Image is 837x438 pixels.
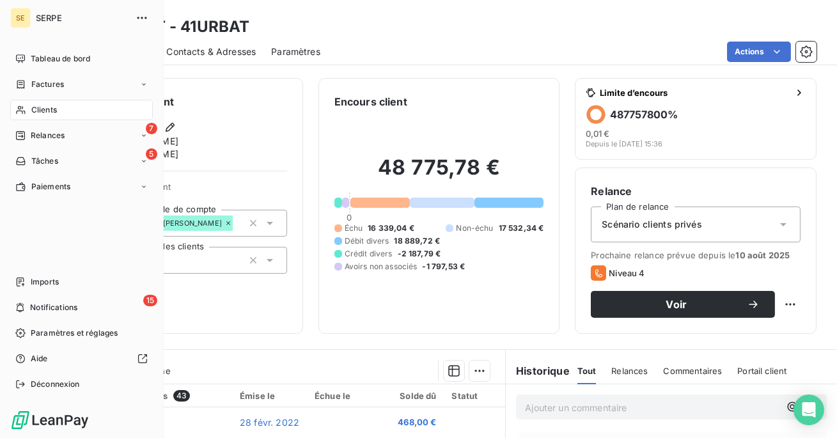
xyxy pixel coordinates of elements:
span: 28 févr. 2022 [240,417,299,428]
span: 468,00 € [389,416,437,429]
div: Émise le [240,391,299,401]
span: Tout [577,366,597,376]
button: Voir [591,291,775,318]
h6: 487757800 % [610,108,678,121]
span: Tableau de bord [31,53,90,65]
span: SERPE [36,13,128,23]
span: Paiements [31,181,70,192]
span: Niveau 4 [609,268,645,278]
div: Délai [505,391,540,401]
span: Contacts & Adresses [166,45,256,58]
span: Déconnexion [31,379,80,390]
span: 0,01 € [586,129,609,139]
span: 15 [143,295,157,306]
span: 17 532,34 € [499,223,544,234]
span: 16 339,04 € [368,223,414,234]
h6: Informations client [77,94,287,109]
span: Portail client [737,366,786,376]
button: Limite d’encours487757800%0,01 €Depuis le [DATE] 15:36 [575,78,817,160]
span: 18 889,72 € [394,235,440,247]
h6: Historique [506,363,570,379]
span: Paramètres [271,45,320,58]
span: Tâches [31,155,58,167]
span: Aide [31,353,48,364]
span: -2 187,79 € [398,248,441,260]
div: Solde dû [389,391,437,401]
span: Imports [31,276,59,288]
span: Relances [31,130,65,141]
span: Non-échu [456,223,493,234]
span: 5 [146,148,157,160]
a: Tableau de bord [10,49,153,69]
h6: Encours client [334,94,407,109]
a: Paiements [10,176,153,197]
div: SE [10,8,31,28]
button: Actions [727,42,791,62]
a: Aide [10,348,153,369]
span: -1 797,53 € [423,261,465,272]
h2: 48 775,78 € [334,155,544,193]
span: Relances [611,366,648,376]
span: Factures [31,79,64,90]
h3: URBAT - 41URBAT [113,15,249,38]
span: 43 [173,390,190,402]
a: Clients [10,100,153,120]
span: Débit divers [345,235,389,247]
span: 7 [146,123,157,134]
span: Prochaine relance prévue depuis le [591,250,801,260]
div: Open Intercom Messenger [794,395,824,425]
a: 5Tâches [10,151,153,171]
span: Propriétés Client [103,182,287,199]
span: Notifications [30,302,77,313]
span: Paramètres et réglages [31,327,118,339]
a: 7Relances [10,125,153,146]
span: Scénario clients privés [602,218,701,231]
h6: Relance [591,184,801,199]
img: Logo LeanPay [10,410,90,430]
input: Ajouter une valeur [233,217,243,229]
span: 10 août 2025 [735,250,790,260]
span: Avoirs non associés [345,261,418,272]
a: Factures [10,74,153,95]
span: Voir [606,299,747,309]
div: Statut [451,391,490,401]
span: Crédit divers [345,248,393,260]
div: Échue le [315,391,374,401]
span: Échu [345,223,363,234]
a: Paramètres et réglages [10,323,153,343]
span: Limite d’encours [600,88,789,98]
span: Clients [31,104,57,116]
span: 0 [347,212,352,223]
span: [PERSON_NAME] [163,219,222,227]
a: Imports [10,272,153,292]
span: Commentaires [664,366,723,376]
